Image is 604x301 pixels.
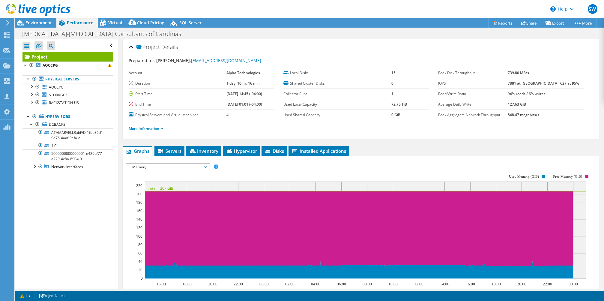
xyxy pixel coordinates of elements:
b: 72.75 TiB [391,102,407,107]
text: 16:00 [156,281,166,287]
span: Servers [157,148,181,154]
span: Details [161,43,178,50]
text: 10:00 [388,281,397,287]
text: 180 [136,200,142,205]
text: 0 [141,276,143,281]
span: Inventory [189,148,218,154]
a: ATAMARVELLRaidVD-1feb86d1-9e76-4aaf-9efa-c [22,128,113,142]
text: 22:00 [233,281,243,287]
label: Read/Write Ratio [438,91,508,97]
label: Shared Cluster Disks [283,80,391,86]
span: Memory [129,164,206,171]
a: Hypervisors [22,113,113,121]
label: Used Shared Capacity [283,112,391,118]
span: [PERSON_NAME], [156,58,261,63]
text: 200 [136,191,142,197]
a: AOCCPG [22,83,113,91]
text: 06:00 [336,281,346,287]
b: 7881 at [GEOGRAPHIC_DATA], 627 at 95% [508,81,579,86]
label: Physical Servers and Virtual Machines [129,112,226,118]
span: SQL Server [179,20,202,26]
label: Peak Aggregate Network Throughput [438,112,508,118]
text: 22:00 [543,281,552,287]
b: 0 GiB [391,112,400,117]
text: 20:00 [208,281,217,287]
h1: [MEDICAL_DATA]-[MEDICAL_DATA] Consultants of Carolinas [19,31,190,37]
a: STORAGE2 [22,91,113,99]
a: 5000000000000001-e429bf77-a229-4c8a-8904-9 [22,149,113,163]
a: DCBACK3 [22,121,113,128]
b: 15 [391,70,396,75]
text: Total = 207 GiB [148,186,173,191]
text: 60 [138,251,142,256]
a: 1 C: [22,142,113,149]
b: [DATE] 14:45 (-04:00) [226,91,262,96]
b: 127.63 GiB [508,102,526,107]
label: Local Disks [283,70,391,76]
a: Export [541,18,569,28]
text: 08:00 [362,281,372,287]
span: Disks [265,148,284,154]
a: RACKSTATION-US [22,99,113,107]
text: 18:00 [491,281,501,287]
a: Physical Servers [22,75,113,83]
span: DCBACK3 [49,122,65,127]
label: End Time [129,101,226,107]
text: 12:00 [414,281,423,287]
svg: \n [550,6,556,12]
b: 4 [226,112,229,117]
b: Alpha Technologies [226,70,260,75]
a: More [569,18,597,28]
b: 0 [391,81,393,86]
a: Share [517,18,541,28]
text: 80 [138,242,142,247]
text: 220 [136,183,142,188]
span: Installed Applications [292,148,346,154]
label: IOPS [438,80,508,86]
text: 04:00 [311,281,320,287]
text: 140 [136,217,142,222]
text: 20:00 [517,281,526,287]
b: 1 [391,91,393,96]
span: Environment [25,20,52,26]
a: [EMAIL_ADDRESS][DOMAIN_NAME] [191,58,261,63]
text: 160 [136,208,142,213]
span: RACKSTATION-US [49,100,79,105]
label: Account [129,70,226,76]
label: Duration [129,80,226,86]
label: Collector Runs [283,91,391,97]
text: Free Memory (GiB) [553,174,582,179]
text: Used Memory (GiB) [509,174,539,179]
a: Project Notes [34,292,69,300]
a: AOCCPG [22,62,113,69]
span: Hypervisor [226,148,257,154]
text: 00:00 [259,281,268,287]
label: Average Daily Write [438,101,508,107]
span: STORAGE2 [49,92,67,98]
a: Network Interfaces [22,163,113,171]
span: Project [136,44,160,50]
text: 120 [136,225,142,230]
b: 1 day, 10 hr, 16 min [226,81,260,86]
label: Used Local Capacity [283,101,391,107]
label: Start Time [129,91,226,97]
text: 02:00 [285,281,294,287]
a: 1 [16,292,35,300]
b: 848.47 megabits/s [508,112,539,117]
text: 00:00 [568,281,578,287]
span: AOCCPG [49,85,64,90]
span: Virtual [108,20,122,26]
text: 18:00 [182,281,191,287]
b: AOCCPG [43,63,58,68]
text: 20 [138,267,142,272]
span: Graphs [126,148,149,154]
b: 94% reads / 6% writes [508,91,546,96]
label: Prepared for: [129,58,155,63]
span: Performance [67,20,93,26]
label: Peak Disk Throughput [438,70,508,76]
text: 100 [136,234,142,239]
text: 16:00 [465,281,475,287]
a: More Information [129,126,164,131]
a: Reports [488,18,517,28]
a: Project [22,52,113,62]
